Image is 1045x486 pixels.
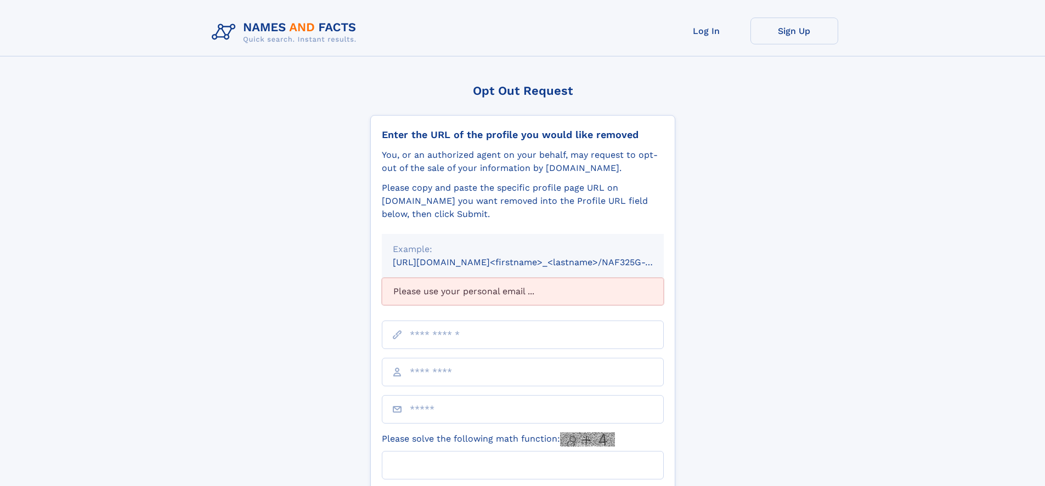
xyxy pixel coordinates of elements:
div: Opt Out Request [370,84,675,98]
div: Please use your personal email ... [382,278,664,305]
img: Logo Names and Facts [207,18,365,47]
div: Please copy and paste the specific profile page URL on [DOMAIN_NAME] you want removed into the Pr... [382,181,664,221]
label: Please solve the following math function: [382,432,615,447]
div: You, or an authorized agent on your behalf, may request to opt-out of the sale of your informatio... [382,148,664,175]
a: Log In [663,18,750,44]
div: Example: [393,243,653,256]
a: Sign Up [750,18,838,44]
div: Enter the URL of the profile you would like removed [382,129,664,141]
small: [URL][DOMAIN_NAME]<firstname>_<lastname>/NAF325G-xxxxxxxx [393,257,685,267]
